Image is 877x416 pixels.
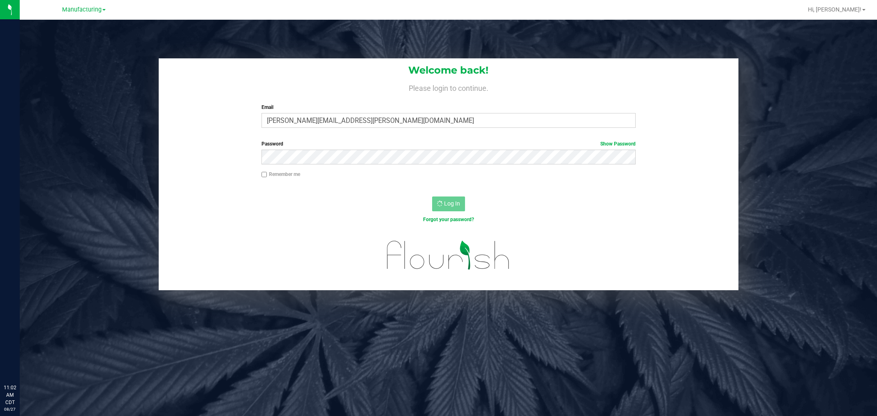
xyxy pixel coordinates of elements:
span: Manufacturing [62,6,102,13]
input: Remember me [261,172,267,178]
label: Remember me [261,171,300,178]
a: Forgot your password? [423,217,474,222]
img: flourish_logo.svg [376,232,521,278]
span: Hi, [PERSON_NAME]! [808,6,861,13]
p: 08/27 [4,406,16,412]
h1: Welcome back! [159,65,738,76]
span: Password [261,141,283,147]
a: Show Password [600,141,636,147]
p: 11:02 AM CDT [4,384,16,406]
span: Log In [444,200,460,207]
h4: Please login to continue. [159,82,738,92]
label: Email [261,104,636,111]
button: Log In [432,196,465,211]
